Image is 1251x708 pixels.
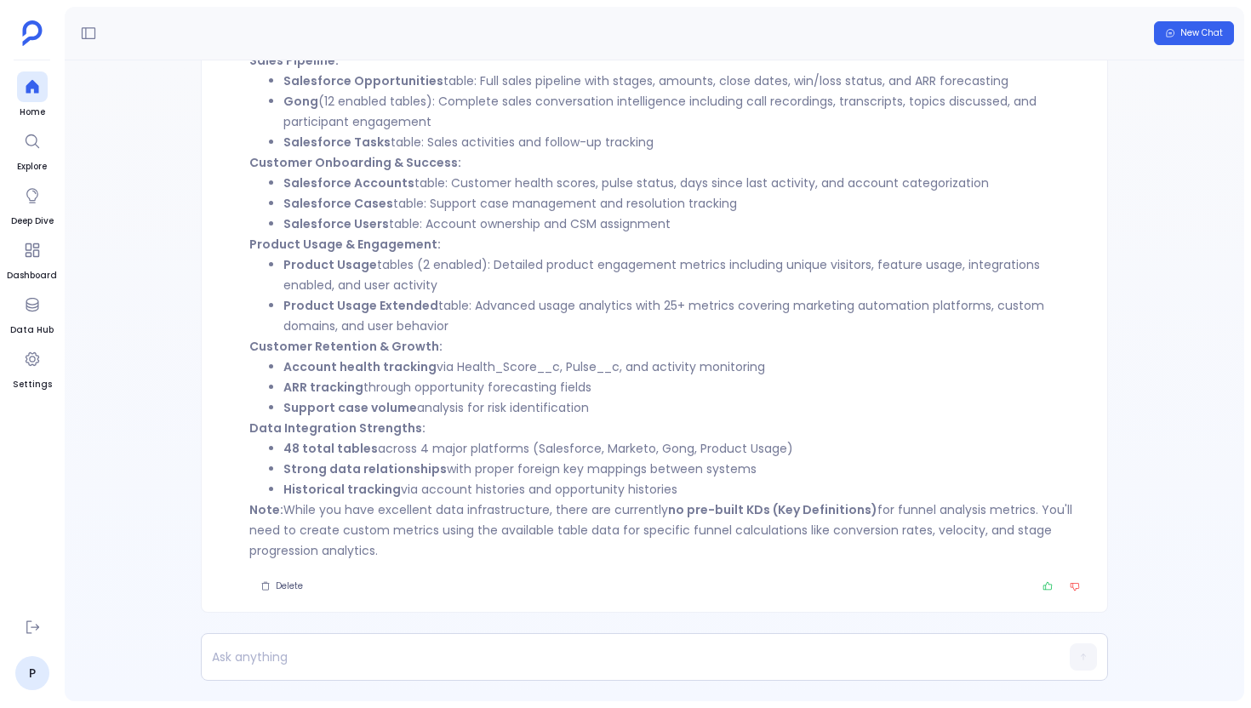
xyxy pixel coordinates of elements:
li: table: Advanced usage analytics with 25+ metrics covering marketing automation platforms, custom ... [283,295,1087,336]
strong: Data Integration Strengths: [249,420,426,437]
strong: Salesforce Tasks [283,134,391,151]
a: Home [17,71,48,119]
li: via account histories and opportunity histories [283,479,1087,500]
strong: Product Usage & Engagement: [249,236,441,253]
strong: Support case volume [283,399,417,416]
strong: Salesforce Accounts [283,174,414,191]
strong: ARR tracking [283,379,363,396]
li: table: Customer health scores, pulse status, days since last activity, and account categorization [283,173,1087,193]
span: Home [17,106,48,119]
button: Delete [249,574,314,598]
a: Explore [17,126,48,174]
strong: Strong data relationships [283,460,447,477]
li: (12 enabled tables): Complete sales conversation intelligence including call recordings, transcri... [283,91,1087,132]
li: via Health_Score__c, Pulse__c, and activity monitoring [283,357,1087,377]
span: Settings [13,378,52,391]
li: analysis for risk identification [283,397,1087,418]
strong: Product Usage Extended [283,297,438,314]
a: Data Hub [10,289,54,337]
strong: Customer Retention & Growth: [249,338,443,355]
span: Data Hub [10,323,54,337]
span: New Chat [1180,27,1223,39]
a: P [15,656,49,690]
strong: Product Usage [283,256,377,273]
strong: Salesforce Cases [283,195,393,212]
strong: Note: [249,501,283,518]
span: Dashboard [7,269,57,283]
li: table: Support case management and resolution tracking [283,193,1087,214]
strong: Account health tracking [283,358,437,375]
span: Delete [276,580,303,592]
strong: Gong [283,93,318,110]
span: Deep Dive [11,214,54,228]
a: Settings [13,344,52,391]
strong: Salesforce Opportunities [283,72,443,89]
strong: Salesforce Users [283,215,389,232]
strong: Customer Onboarding & Success: [249,154,461,171]
li: with proper foreign key mappings between systems [283,459,1087,479]
strong: Sales Pipeline: [249,52,339,69]
span: Explore [17,160,48,174]
li: table: Sales activities and follow-up tracking [283,132,1087,152]
li: table: Full sales pipeline with stages, amounts, close dates, win/loss status, and ARR forecasting [283,71,1087,91]
strong: no pre-built KDs (Key Definitions) [668,501,877,518]
li: through opportunity forecasting fields [283,377,1087,397]
strong: 48 total tables [283,440,378,457]
p: While you have excellent data infrastructure, there are currently for funnel analysis metrics. Yo... [249,500,1087,561]
li: tables (2 enabled): Detailed product engagement metrics including unique visitors, feature usage,... [283,254,1087,295]
img: petavue logo [22,20,43,46]
button: New Chat [1154,21,1234,45]
a: Dashboard [7,235,57,283]
a: Deep Dive [11,180,54,228]
li: across 4 major platforms (Salesforce, Marketo, Gong, Product Usage) [283,438,1087,459]
strong: Historical tracking [283,481,401,498]
li: table: Account ownership and CSM assignment [283,214,1087,234]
